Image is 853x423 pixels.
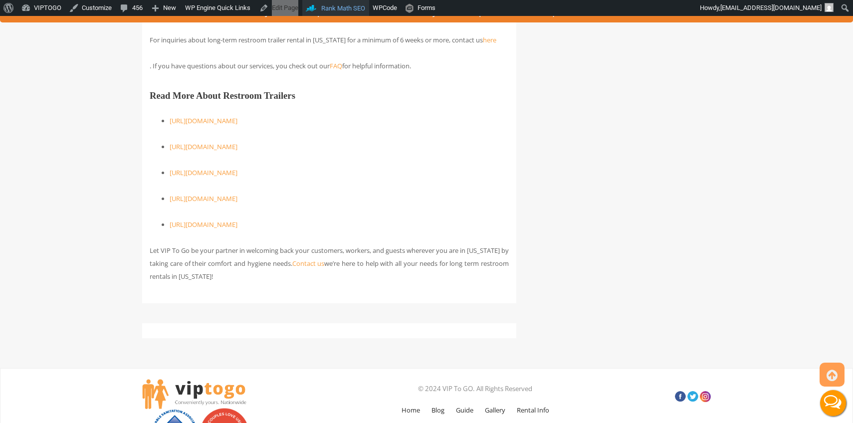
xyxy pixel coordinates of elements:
a: [URL][DOMAIN_NAME] [170,194,237,203]
span: Rank Math SEO [321,4,365,12]
a: [URL][DOMAIN_NAME] [170,116,237,125]
img: viptogo LogoVIPTOGO [142,379,246,409]
p: For inquiries about long-term restroom trailer rental in [US_STATE] for a minimum of 6 weeks or m... [150,33,509,46]
a: Twitter [687,391,698,402]
span: [EMAIL_ADDRESS][DOMAIN_NAME] [720,4,822,11]
a: Facebook [675,391,686,402]
button: Live Chat [813,383,853,423]
p: Let VIP To Go be your partner in welcoming back your customers, workers, and guests wherever you ... [150,244,509,283]
a: [URL][DOMAIN_NAME] [170,168,237,177]
a: Insta [700,391,711,402]
a: [URL][DOMAIN_NAME] [170,220,237,229]
p: © 2024 VIP To GO. All Rights Reserved [329,382,621,396]
p: . If you have questions about our services, you check out our for helpful information. [150,59,509,72]
a: [URL][DOMAIN_NAME] [170,142,237,151]
b: Read More About Restroom Trailers [150,90,295,101]
a: FAQ [330,61,342,70]
a: Contact us [292,259,325,268]
a: here [483,35,496,44]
